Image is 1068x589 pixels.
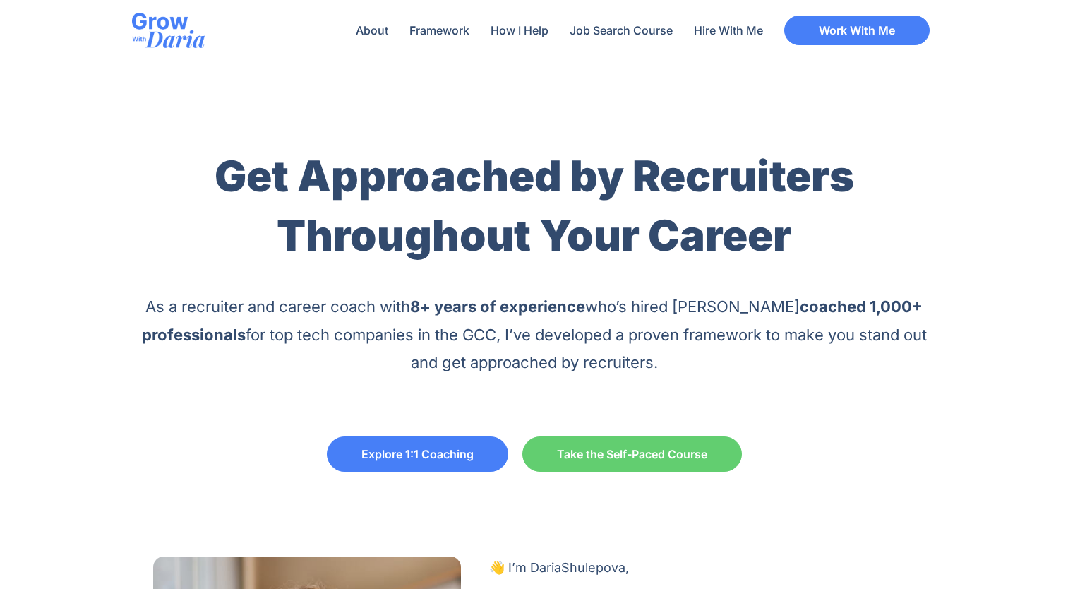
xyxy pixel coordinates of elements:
span: Work With Me [819,25,895,36]
p: Shulepova [489,557,916,579]
span: 👋 I’m Daria [489,560,561,575]
b: coached 1,000+ professionals [142,297,923,344]
a: How I Help [484,14,556,47]
span: Explore 1:1 Coaching [361,448,474,460]
a: Take the Self-Paced Course [522,436,742,472]
p: As a recruiter and career coach with who’s hired [PERSON_NAME] for top tech companies in the GCC,... [132,293,937,377]
a: Hire With Me [687,14,770,47]
b: 8+ years of experience [410,297,585,316]
a: Job Search Course [563,14,680,47]
a: Work With Me [784,16,930,45]
h1: Get Approached by Recruiters Throughout Your Career [132,146,937,265]
a: About [349,14,395,47]
nav: Menu [349,14,770,47]
span: Take the Self-Paced Course [557,448,707,460]
a: Framework [402,14,476,47]
span: , [625,560,629,575]
a: Explore 1:1 Coaching [327,436,508,472]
